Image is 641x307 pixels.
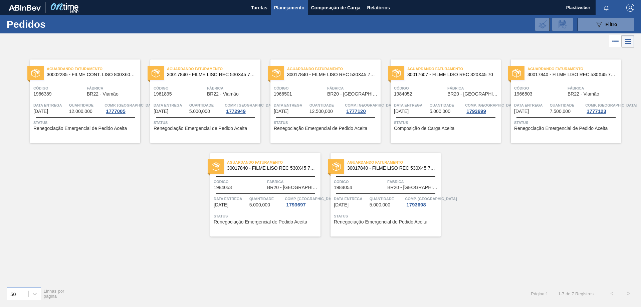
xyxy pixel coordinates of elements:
span: Quantidade [550,102,584,109]
span: Código [274,85,326,92]
div: 50 [10,291,16,297]
span: Planejamento [274,4,304,12]
span: Código [33,85,85,92]
div: 1793697 [285,202,307,207]
span: 5.000,000 [370,202,390,207]
span: Quantidade [189,102,223,109]
span: 1 - 7 de 7 Registros [558,291,594,296]
div: 1793698 [405,202,427,207]
a: Comp. [GEOGRAPHIC_DATA]1777120 [345,102,379,114]
span: BR20 - Sapucaia [267,185,319,190]
button: Filtro [578,18,634,31]
span: Data entrega [154,102,188,109]
span: 7.500,000 [550,109,571,114]
span: Status [154,119,259,126]
span: 5.000,000 [249,202,270,207]
a: statusAguardando Faturamento30017840 - FILME LISO REC 530X45 70%Código1961895FábricaBR22 - Viamão... [140,59,260,143]
div: 1777123 [585,109,607,114]
span: BR22 - Viamão [568,92,599,97]
span: Quantidade [309,102,344,109]
a: statusAguardando Faturamento30017840 - FILME LISO REC 530X45 70%Código1966501FábricaBR20 - [GEOGR... [260,59,381,143]
a: Comp. [GEOGRAPHIC_DATA]1777005 [104,102,139,114]
a: Comp. [GEOGRAPHIC_DATA]1793697 [285,195,319,207]
span: 22/09/2025 [334,202,349,207]
span: Fábrica [267,178,319,185]
span: Renegociação Emergencial de Pedido Aceita [214,219,307,224]
div: Visão em Lista [609,35,622,48]
span: Comp. Carga [345,102,397,109]
span: Código [514,85,566,92]
span: Comp. Carga [104,102,156,109]
span: Status [514,119,619,126]
img: TNhmsLtSVTkK8tSr43FrP2fwEKptu5GPRR3wAAAABJRU5ErkJggg== [9,5,41,11]
span: 1966501 [274,92,292,97]
span: 30017840 - FILME LISO REC 530X45 70% [527,72,616,77]
span: Status [394,119,499,126]
div: Importar Negociações dos Pedidos [535,18,550,31]
span: Fábrica [327,85,379,92]
img: status [212,162,220,171]
div: Solicitação de Revisão de Pedidos [552,18,573,31]
span: Renegociação Emergencial de Pedido Aceita [154,126,247,131]
span: 26/08/2025 [274,109,288,114]
span: BR22 - Viamão [207,92,239,97]
span: 01/09/2025 [514,109,529,114]
span: Linhas por página [44,289,64,299]
span: 1984054 [334,185,352,190]
span: Comp. Carga [585,102,637,109]
span: Tarefas [251,4,267,12]
span: 1966389 [33,92,52,97]
span: Data entrega [33,102,67,109]
div: Visão em Cards [622,35,634,48]
img: status [152,69,160,78]
span: Relatórios [367,4,390,12]
span: 1961895 [154,92,172,97]
span: BR22 - Viamão [87,92,119,97]
button: < [604,285,620,302]
span: Código [154,85,205,92]
a: Comp. [GEOGRAPHIC_DATA]1793698 [405,195,439,207]
span: 25/08/2025 [33,109,48,114]
span: Aguardando Faturamento [527,65,621,72]
span: 5.000,000 [189,109,210,114]
a: statusAguardando Faturamento30017840 - FILME LISO REC 530X45 70%Código1984054FábricaBR20 - [GEOGR... [320,153,441,237]
span: 5.000,000 [430,109,450,114]
span: Aguardando Faturamento [287,65,381,72]
span: BR20 - Sapucaia [387,185,439,190]
span: Status [274,119,379,126]
h1: Pedidos [7,20,106,28]
div: 1772949 [225,109,247,114]
button: > [620,285,637,302]
span: Página : 1 [531,291,548,296]
span: Composição de Carga Aceita [394,126,454,131]
span: Código [214,178,265,185]
span: BR20 - Sapucaia [327,92,379,97]
img: status [512,69,521,78]
span: Fábrica [207,85,259,92]
a: statusAguardando Faturamento30017840 - FILME LISO REC 530X45 70%Código1984053FábricaBR20 - [GEOGR... [200,153,320,237]
img: status [31,69,40,78]
span: Comp. Carga [405,195,457,202]
span: Fábrica [447,85,499,92]
span: Comp. Carga [465,102,517,109]
span: Fábrica [568,85,619,92]
span: Aguardando Faturamento [347,159,441,166]
span: Data entrega [214,195,248,202]
a: statusAguardando Faturamento30002285 - FILME CONT. LISO 800X60 100% RECICLADOCódigo1966389Fábrica... [20,59,140,143]
span: Quantidade [69,102,103,109]
span: Filtro [606,22,617,27]
span: 1984053 [214,185,232,190]
a: statusAguardando Faturamento30017607 - FILME LISO REC 320X45 70Código1984052FábricaBR20 - [GEOGRA... [381,59,501,143]
span: 01/09/2025 [394,109,409,114]
img: Logout [626,4,634,12]
span: 1984052 [394,92,412,97]
a: Comp. [GEOGRAPHIC_DATA]1777123 [585,102,619,114]
span: 30017840 - FILME LISO REC 530X45 70% [347,166,435,171]
span: Renegociação Emergencial de Pedido Aceita [334,219,427,224]
span: 25/08/2025 [154,109,168,114]
span: Data entrega [514,102,548,109]
span: Data entrega [274,102,308,109]
span: Fábrica [87,85,139,92]
span: BR20 - Sapucaia [447,92,499,97]
span: Código [394,85,446,92]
